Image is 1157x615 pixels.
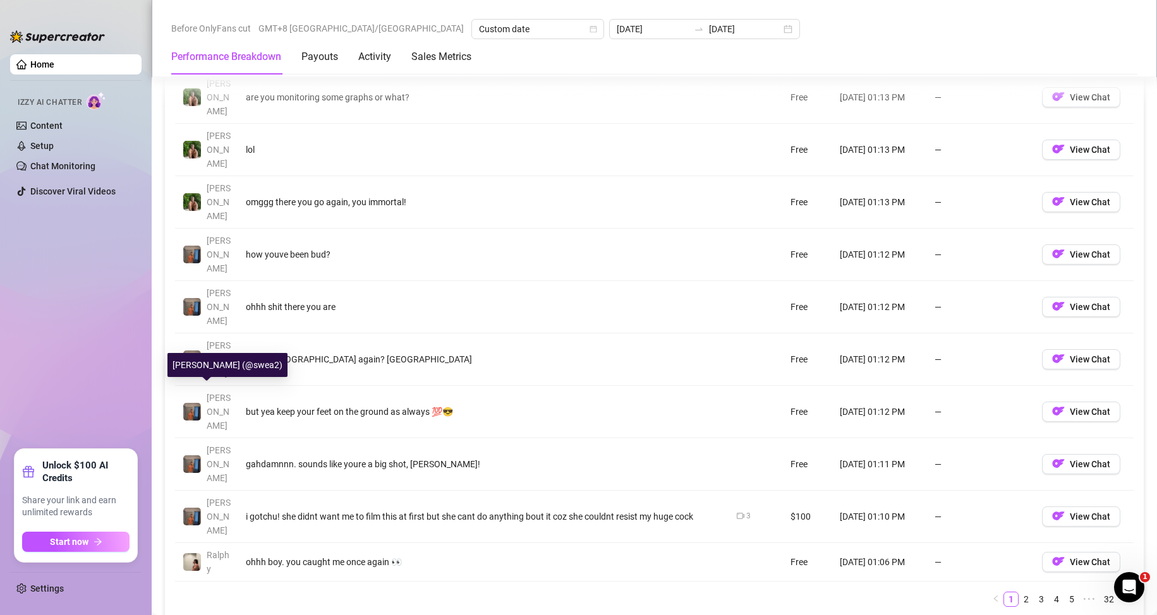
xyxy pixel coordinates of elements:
div: but yea keep your feet on the ground as always 💯😎 [246,405,722,419]
span: View Chat [1070,354,1110,364]
div: gahdamnnn. sounds like youre a big shot, [PERSON_NAME]! [246,457,722,471]
span: gift [22,465,35,478]
td: [DATE] 01:10 PM [832,491,927,543]
td: — [927,124,1034,176]
td: Free [783,386,832,438]
span: ••• [1079,592,1099,607]
img: Wayne [183,403,201,421]
img: OF [1052,352,1065,365]
span: swap-right [694,24,704,34]
button: OFView Chat [1042,140,1120,160]
img: Nathaniel [183,141,201,158]
img: OF [1052,555,1065,568]
td: Free [783,124,832,176]
td: — [927,386,1034,438]
td: Free [783,281,832,333]
a: Setup [30,141,54,151]
span: Share your link and earn unlimited rewards [22,494,130,519]
div: omggg there you go again, you immortal! [246,195,722,209]
input: Start date [617,22,689,36]
li: 5 [1064,592,1079,607]
span: View Chat [1070,407,1110,417]
span: Custom date [479,20,597,39]
a: 4 [1050,592,1063,606]
span: View Chat [1070,302,1110,312]
a: Home [30,59,54,69]
img: OF [1052,143,1065,155]
span: to [694,24,704,34]
span: View Chat [1070,459,1110,469]
a: 32 [1100,592,1118,606]
span: View Chat [1070,197,1110,207]
li: Previous Page [988,592,1003,607]
button: OFView Chat [1042,454,1120,474]
li: 2 [1019,592,1034,607]
img: Wayne [183,350,201,368]
span: [PERSON_NAME] [207,498,231,535]
td: Free [783,229,832,281]
span: Izzy AI Chatter [18,97,82,109]
li: 32 [1099,592,1118,607]
div: [PERSON_NAME] (@swea2) [167,353,288,377]
img: OF [1052,90,1065,103]
a: 1 [1004,592,1018,606]
span: Start now [50,537,88,547]
img: Wayne [183,455,201,473]
div: are you monitoring some graphs or what? [246,90,722,104]
iframe: Intercom live chat [1114,572,1144,602]
a: 3 [1034,592,1048,606]
div: Performance Breakdown [171,49,281,64]
a: OFView Chat [1042,252,1120,262]
td: Free [783,71,832,124]
span: video-camera [737,512,744,520]
a: OFView Chat [1042,95,1120,105]
td: [DATE] 01:06 PM [832,543,927,582]
li: 3 [1034,592,1049,607]
span: [PERSON_NAME] [207,288,231,326]
span: GMT+8 [GEOGRAPHIC_DATA]/[GEOGRAPHIC_DATA] [258,19,464,38]
td: [DATE] 01:13 PM [832,124,927,176]
td: — [927,438,1034,491]
span: [PERSON_NAME] [207,236,231,273]
div: Payouts [301,49,338,64]
td: [DATE] 01:13 PM [832,71,927,124]
button: OFView Chat [1042,506,1120,527]
a: Discover Viral Videos [30,186,116,196]
span: [PERSON_NAME] [207,393,231,431]
span: [PERSON_NAME] [207,183,231,221]
span: View Chat [1070,557,1110,567]
span: View Chat [1070,92,1110,102]
div: how youve been bud? [246,248,722,261]
div: ohhh boy. you caught me once again 👀 [246,555,722,569]
a: OFView Chat [1042,514,1120,524]
span: [PERSON_NAME] [207,340,231,378]
a: OFView Chat [1042,357,1120,367]
span: View Chat [1070,511,1110,522]
a: OFView Chat [1042,304,1120,314]
img: OF [1052,248,1065,260]
button: OFView Chat [1042,297,1120,317]
span: 1 [1140,572,1150,582]
a: 2 [1019,592,1033,606]
span: [PERSON_NAME] [207,445,231,483]
span: Before OnlyFans cut [171,19,251,38]
li: 1 [1003,592,1019,607]
img: AI Chatter [87,92,106,110]
img: OF [1052,457,1065,470]
td: [DATE] 01:12 PM [832,386,927,438]
img: Nathaniel [183,193,201,211]
img: Wayne [183,246,201,263]
span: View Chat [1070,145,1110,155]
a: OFView Chat [1042,462,1120,472]
span: left [992,595,1000,602]
div: 3 [746,510,751,522]
td: [DATE] 01:12 PM [832,281,927,333]
span: [PERSON_NAME] [207,131,231,169]
td: Free [783,176,832,229]
img: Ralphy [183,553,201,571]
span: arrow-right [94,537,102,546]
span: [PERSON_NAME] [207,78,231,116]
a: OFView Chat [1042,409,1120,419]
div: Activity [358,49,391,64]
td: — [927,176,1034,229]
